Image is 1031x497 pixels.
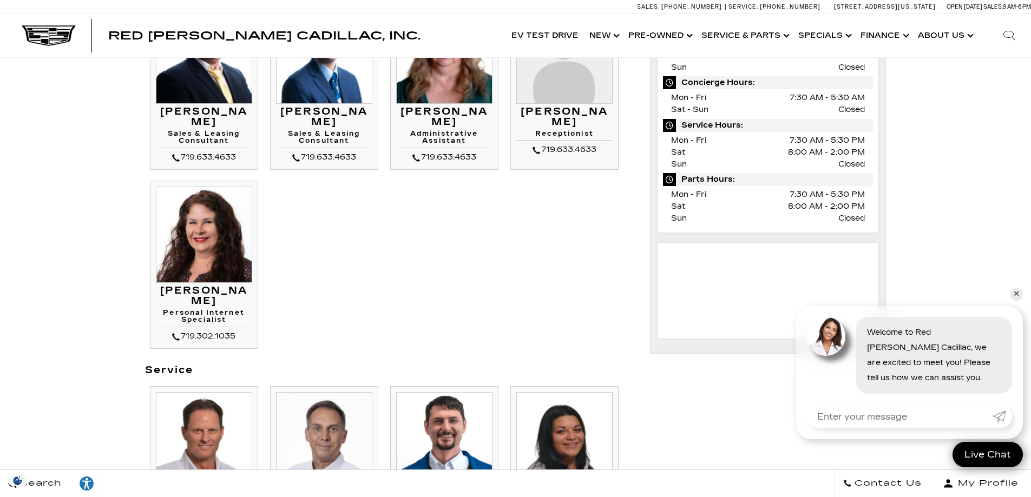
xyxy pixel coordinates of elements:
[663,119,874,132] span: Service Hours:
[993,405,1012,428] a: Submit
[671,202,685,211] span: Sat
[838,213,865,224] span: Closed
[671,136,706,145] span: Mon - Fri
[912,14,977,57] a: About Us
[22,25,76,46] img: Cadillac Dark Logo with Cadillac White Text
[5,475,30,486] section: Click to Open Cookie Consent Modal
[637,3,660,10] span: Sales:
[396,151,492,164] div: 719.633.4633
[156,330,252,343] div: 719.302.1035
[852,476,922,491] span: Contact Us
[637,4,725,10] a: Sales: [PHONE_NUMBER]
[156,107,252,128] h3: [PERSON_NAME]
[671,148,685,157] span: Sat
[156,151,252,164] div: 719.633.4633
[988,14,1031,57] div: Search
[108,29,421,42] span: Red [PERSON_NAME] Cadillac, Inc.
[5,475,30,486] img: Opt-Out Icon
[835,470,930,497] a: Contact Us
[959,448,1016,461] span: Live Chat
[790,92,865,104] span: 7:30 AM - 5:30 AM
[788,201,865,213] span: 8:00 AM - 2:00 PM
[516,107,613,128] h3: [PERSON_NAME]
[671,105,708,114] span: Sat - Sun
[661,3,722,10] span: [PHONE_NUMBER]
[584,14,623,57] a: New
[108,30,421,41] a: Red [PERSON_NAME] Cadillac, Inc.
[396,130,492,148] h4: Administrative Assistant
[17,476,62,491] span: Search
[156,130,252,148] h4: Sales & Leasing Consultant
[838,62,865,74] span: Closed
[671,214,687,223] span: Sun
[806,405,993,428] input: Enter your message
[725,4,823,10] a: Service: [PHONE_NUMBER]
[834,3,936,10] a: [STREET_ADDRESS][US_STATE]
[947,3,982,10] span: Open [DATE]
[145,365,634,376] h3: Service
[838,104,865,116] span: Closed
[506,14,584,57] a: EV Test Drive
[671,160,687,169] span: Sun
[396,107,492,128] h3: [PERSON_NAME]
[516,143,613,156] div: 719.633.4633
[623,14,696,57] a: Pre-Owned
[663,76,874,89] span: Concierge Hours:
[954,476,1019,491] span: My Profile
[1003,3,1031,10] span: 9 AM-6 PM
[983,3,1003,10] span: Sales:
[276,151,372,164] div: 719.633.4633
[516,130,613,141] h4: Receptionist
[70,475,103,492] div: Explore your accessibility options
[856,317,1012,394] div: Welcome to Red [PERSON_NAME] Cadillac, we are excited to meet you! Please tell us how we can assi...
[671,190,706,199] span: Mon - Fri
[953,442,1023,467] a: Live Chat
[760,3,820,10] span: [PHONE_NUMBER]
[806,317,845,356] img: Agent profile photo
[671,93,706,102] span: Mon - Fri
[663,248,874,329] iframe: Google Maps iframe
[728,3,758,10] span: Service:
[671,63,687,72] span: Sun
[790,135,865,147] span: 7:30 AM - 5:30 PM
[156,309,252,327] h4: Personal Internet Specialist
[838,158,865,170] span: Closed
[276,130,372,148] h4: Sales & Leasing Consultant
[70,470,103,497] a: Explore your accessibility options
[156,286,252,307] h3: [PERSON_NAME]
[696,14,793,57] a: Service & Parts
[790,189,865,201] span: 7:30 AM - 5:30 PM
[793,14,855,57] a: Specials
[855,14,912,57] a: Finance
[788,147,865,158] span: 8:00 AM - 2:00 PM
[930,470,1031,497] button: Open user profile menu
[663,173,874,186] span: Parts Hours:
[276,107,372,128] h3: [PERSON_NAME]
